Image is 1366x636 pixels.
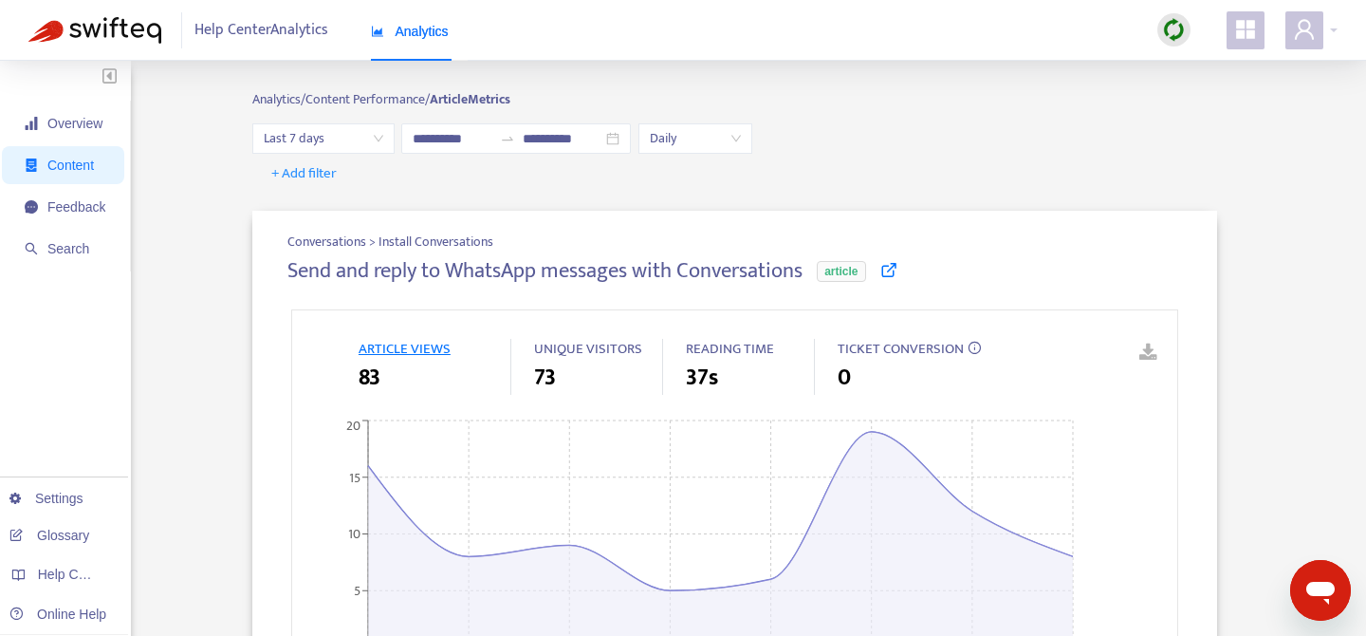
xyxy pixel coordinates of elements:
iframe: Button to launch messaging window [1290,560,1351,621]
tspan: 10 [348,524,360,546]
span: container [25,159,38,172]
img: sync.dc5367851b00ba804db3.png [1162,18,1186,42]
span: Conversations [287,231,369,253]
a: Settings [9,491,83,506]
span: > [369,231,378,253]
span: article [817,261,865,282]
span: Search [47,241,89,256]
span: Last 7 days [264,124,383,153]
span: 73 [534,361,556,395]
span: TICKET CONVERSION [838,337,964,361]
span: user [1293,18,1316,41]
span: area-chart [371,25,384,38]
strong: Article Metrics [430,88,510,110]
span: ARTICLE VIEWS [359,337,451,361]
span: Daily [650,124,741,153]
span: signal [25,117,38,130]
span: UNIQUE VISITORS [534,337,642,361]
span: Help Center Analytics [194,12,328,48]
span: Feedback [47,199,105,215]
span: Analytics [371,24,449,39]
span: Overview [47,116,102,131]
span: Analytics/ Content Performance/ [252,88,430,110]
span: Install Conversations [378,232,493,252]
span: search [25,242,38,255]
span: 83 [359,361,380,395]
h4: Send and reply to WhatsApp messages with Conversations [287,258,803,284]
span: + Add filter [271,162,337,185]
a: Online Help [9,607,106,622]
button: + Add filter [257,159,351,189]
img: Swifteq [28,17,161,44]
span: message [25,200,38,214]
a: Glossary [9,528,89,543]
span: READING TIME [686,337,774,361]
tspan: 20 [346,416,360,438]
span: appstore [1234,18,1257,41]
span: 0 [838,361,851,395]
span: Content [47,158,94,173]
span: to [500,131,515,146]
span: Help Centers [38,567,116,582]
span: swap-right [500,131,515,146]
tspan: 5 [354,580,360,602]
span: 37s [686,361,718,395]
tspan: 15 [349,467,360,489]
